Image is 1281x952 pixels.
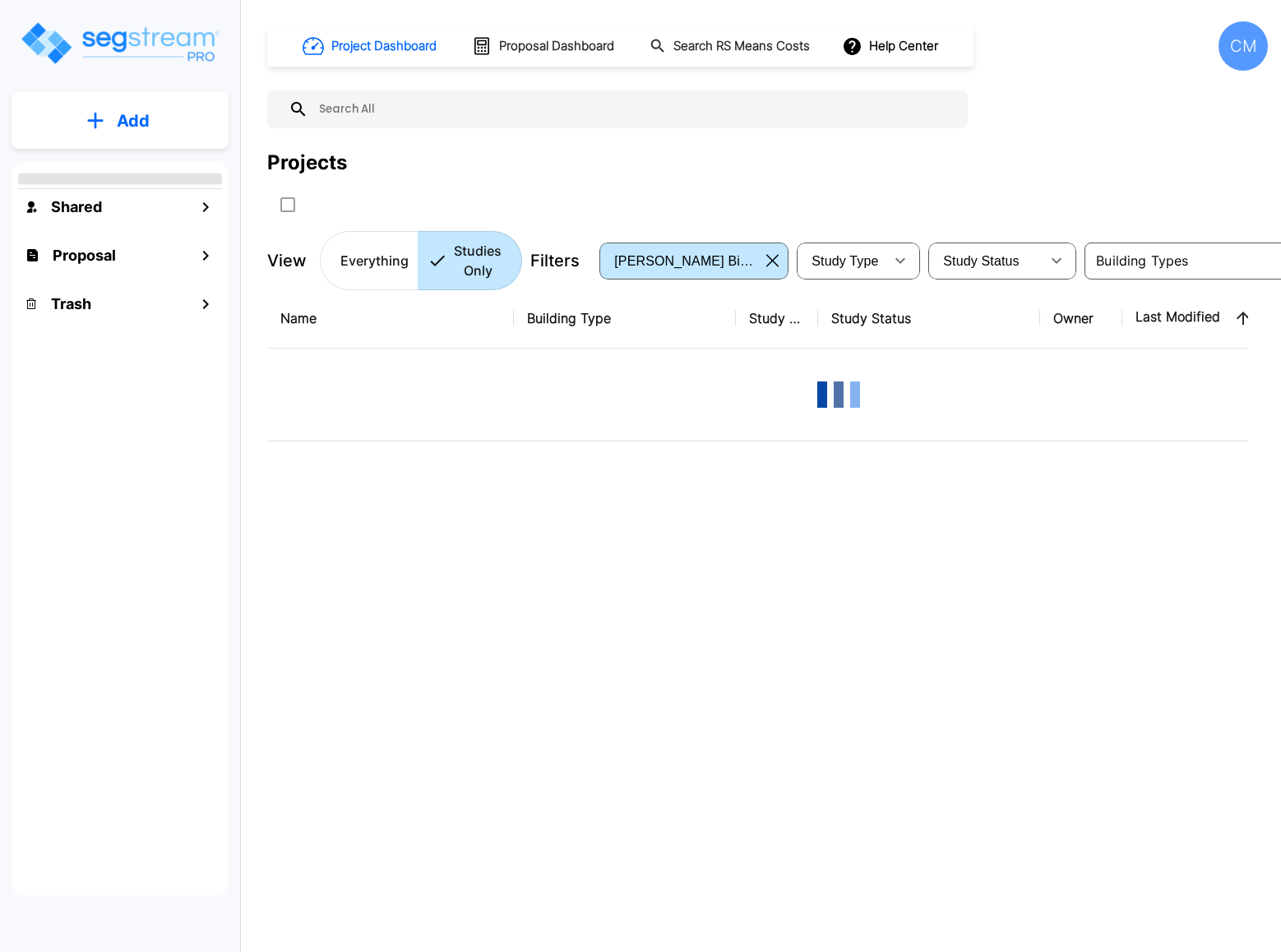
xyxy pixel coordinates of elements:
[839,30,945,62] button: Help Center
[117,109,150,133] p: Add
[51,293,91,315] h1: Trash
[806,362,872,427] img: Loading
[1040,289,1122,349] th: Owner
[530,248,580,273] p: Filters
[51,196,102,218] h1: Shared
[267,248,307,273] p: View
[267,289,514,349] th: Name
[673,37,810,56] h1: Search RS Means Costs
[603,238,760,284] div: Select
[320,231,522,290] div: Platform
[643,30,819,62] button: Search RS Means Costs
[418,231,522,290] button: Studies Only
[943,254,1020,268] span: Study Status
[514,289,736,349] th: Building Type
[340,251,409,270] p: Everything
[12,97,229,145] button: Add
[454,241,502,280] p: Studies Only
[296,28,446,64] button: Project Dashboard
[331,37,437,56] h1: Project Dashboard
[53,244,116,266] h1: Proposal
[320,231,419,290] button: Everything
[812,254,878,268] span: Study Type
[800,238,884,284] div: Select
[308,90,960,128] input: Search All
[267,148,347,178] div: Projects
[271,188,304,221] button: SelectAll
[818,289,1040,349] th: Study Status
[1219,21,1268,71] div: CM
[499,37,614,56] h1: Proposal Dashboard
[465,29,623,63] button: Proposal Dashboard
[19,20,220,67] img: Logo
[736,289,818,349] th: Study Type
[932,238,1040,284] div: Select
